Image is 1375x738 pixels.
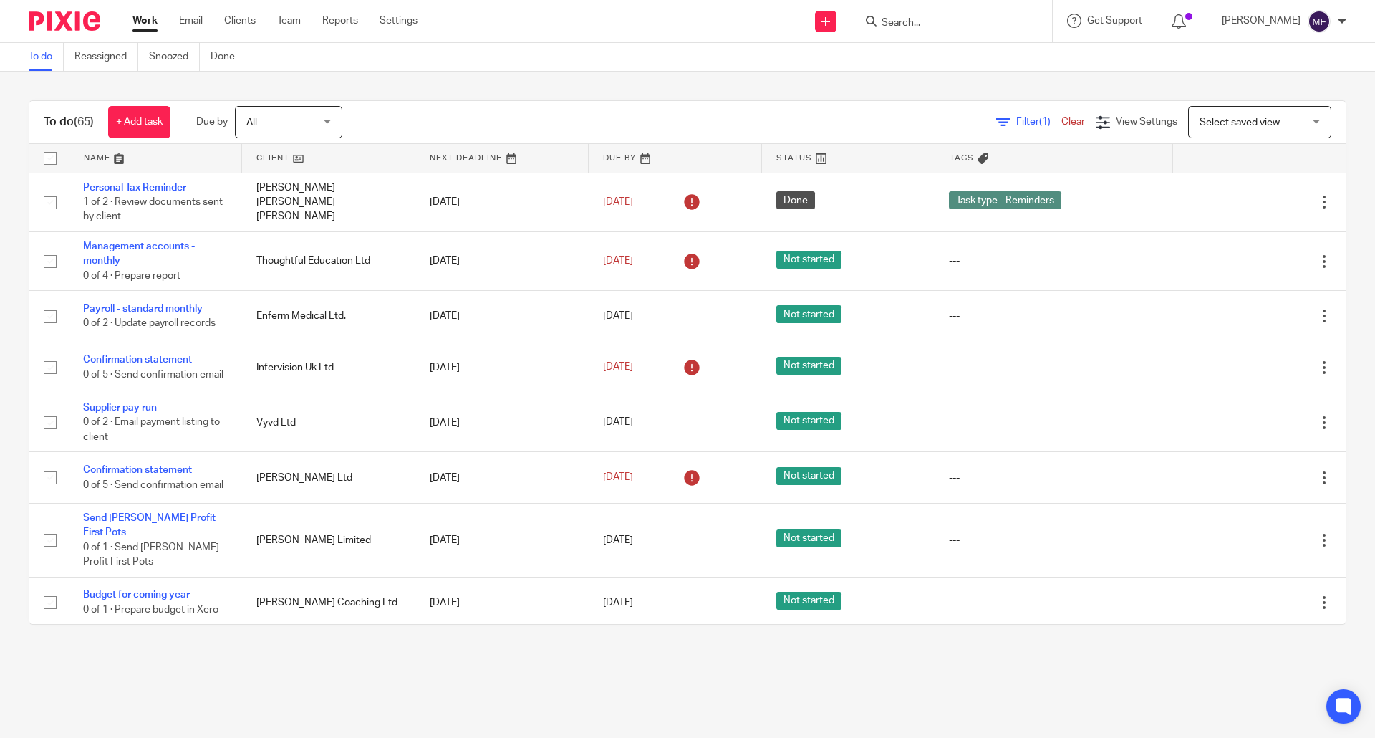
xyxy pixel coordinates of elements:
[415,503,589,577] td: [DATE]
[880,17,1009,30] input: Search
[1016,117,1061,127] span: Filter
[242,393,415,452] td: Vyvd Ltd
[83,183,186,193] a: Personal Tax Reminder
[603,311,633,321] span: [DATE]
[242,452,415,503] td: [PERSON_NAME] Ltd
[415,452,589,503] td: [DATE]
[83,355,192,365] a: Confirmation statement
[83,513,216,537] a: Send [PERSON_NAME] Profit First Pots
[242,503,415,577] td: [PERSON_NAME] Limited
[1039,117,1051,127] span: (1)
[83,465,192,475] a: Confirmation statement
[29,43,64,71] a: To do
[83,590,190,600] a: Budget for coming year
[776,529,841,547] span: Not started
[603,256,633,266] span: [DATE]
[1061,117,1085,127] a: Clear
[949,533,1158,547] div: ---
[949,309,1158,323] div: ---
[380,14,418,28] a: Settings
[83,271,180,281] span: 0 of 4 · Prepare report
[776,357,841,375] span: Not started
[1222,14,1301,28] p: [PERSON_NAME]
[603,535,633,545] span: [DATE]
[949,595,1158,610] div: ---
[415,231,589,290] td: [DATE]
[83,370,223,380] span: 0 of 5 · Send confirmation email
[242,291,415,342] td: Enferm Medical Ltd.
[242,173,415,231] td: [PERSON_NAME] [PERSON_NAME] [PERSON_NAME]
[83,403,157,413] a: Supplier pay run
[776,412,841,430] span: Not started
[603,598,633,608] span: [DATE]
[950,154,974,162] span: Tags
[415,393,589,452] td: [DATE]
[29,11,100,31] img: Pixie
[108,106,170,138] a: + Add task
[415,577,589,628] td: [DATE]
[776,251,841,269] span: Not started
[949,416,1158,430] div: ---
[44,115,94,130] h1: To do
[603,473,633,483] span: [DATE]
[83,605,218,615] span: 0 of 1 · Prepare budget in Xero
[196,115,228,129] p: Due by
[83,542,219,567] span: 0 of 1 · Send [PERSON_NAME] Profit First Pots
[211,43,246,71] a: Done
[242,342,415,393] td: Infervision Uk Ltd
[1308,10,1331,33] img: svg%3E
[132,14,158,28] a: Work
[83,197,223,222] span: 1 of 2 · Review documents sent by client
[242,577,415,628] td: [PERSON_NAME] Coaching Ltd
[776,191,815,209] span: Done
[242,231,415,290] td: Thoughtful Education Ltd
[1200,118,1280,128] span: Select saved view
[74,43,138,71] a: Reassigned
[415,291,589,342] td: [DATE]
[949,254,1158,268] div: ---
[603,418,633,428] span: [DATE]
[949,471,1158,485] div: ---
[603,363,633,373] span: [DATE]
[1087,16,1142,26] span: Get Support
[776,592,841,610] span: Not started
[415,342,589,393] td: [DATE]
[83,319,216,329] span: 0 of 2 · Update payroll records
[149,43,200,71] a: Snoozed
[246,118,257,128] span: All
[83,241,195,266] a: Management accounts - monthly
[83,304,203,314] a: Payroll - standard monthly
[322,14,358,28] a: Reports
[949,360,1158,375] div: ---
[83,418,220,443] span: 0 of 2 · Email payment listing to client
[74,116,94,128] span: (65)
[776,305,841,323] span: Not started
[949,191,1061,209] span: Task type - Reminders
[415,173,589,231] td: [DATE]
[1116,117,1177,127] span: View Settings
[179,14,203,28] a: Email
[277,14,301,28] a: Team
[83,480,223,490] span: 0 of 5 · Send confirmation email
[776,467,841,485] span: Not started
[603,197,633,207] span: [DATE]
[224,14,256,28] a: Clients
